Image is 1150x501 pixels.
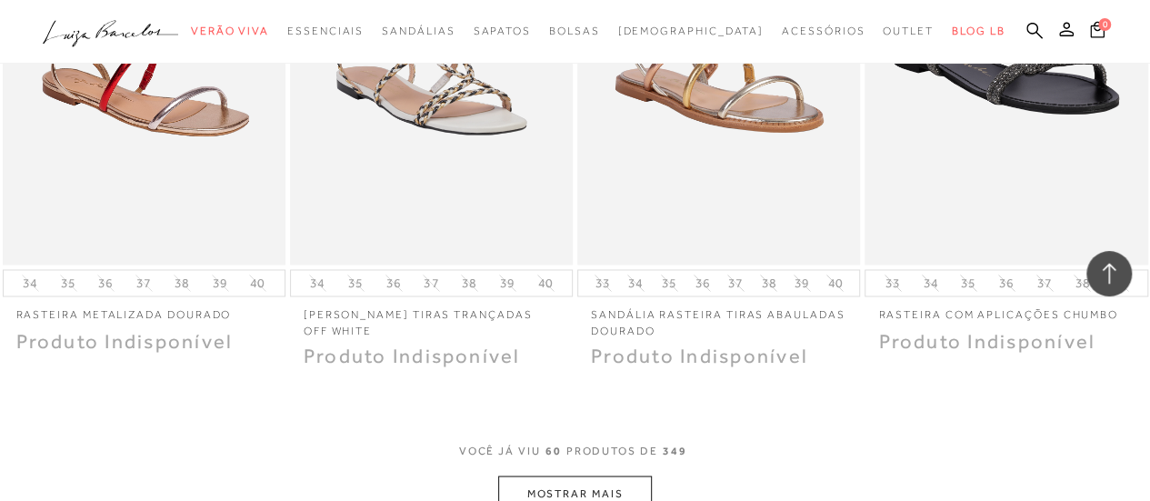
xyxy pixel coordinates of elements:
[689,275,715,292] button: 36
[17,275,43,292] button: 34
[782,25,865,37] span: Acessórios
[590,275,615,292] button: 33
[883,15,934,48] a: categoryNavScreenReaderText
[782,15,865,48] a: categoryNavScreenReaderText
[459,443,541,458] span: VOCê JÁ VIU
[577,296,860,338] a: Sandália rasteira tiras abauladas dourado
[955,275,981,292] button: 35
[245,275,270,292] button: 40
[663,443,687,476] span: 349
[1069,275,1095,292] button: 38
[304,344,521,366] span: Produto Indisponível
[865,296,1147,323] a: RASTEIRA COM APLICAÇÕES CHUMBO
[883,25,934,37] span: Outlet
[994,275,1019,292] button: 36
[1098,18,1111,31] span: 0
[16,329,234,352] span: Produto Indisponível
[566,443,658,458] span: PRODUTOS DE
[191,15,269,48] a: categoryNavScreenReaderText
[473,25,530,37] span: Sapatos
[93,275,118,292] button: 36
[952,25,1005,37] span: BLOG LB
[878,329,1095,352] span: Produto Indisponível
[290,296,573,338] a: [PERSON_NAME] tiras trançadas off white
[382,25,455,37] span: Sandálias
[617,15,764,48] a: noSubCategoriesText
[381,275,406,292] button: 36
[305,275,330,292] button: 34
[656,275,682,292] button: 35
[822,275,847,292] button: 40
[418,275,444,292] button: 37
[545,443,562,476] span: 60
[382,15,455,48] a: categoryNavScreenReaderText
[1032,275,1057,292] button: 37
[880,275,905,292] button: 33
[549,25,600,37] span: Bolsas
[533,275,558,292] button: 40
[343,275,368,292] button: 35
[191,25,269,37] span: Verão Viva
[131,275,156,292] button: 37
[917,275,943,292] button: 34
[723,275,748,292] button: 37
[456,275,482,292] button: 38
[287,25,364,37] span: Essenciais
[169,275,195,292] button: 38
[473,15,530,48] a: categoryNavScreenReaderText
[495,275,520,292] button: 39
[623,275,648,292] button: 34
[55,275,81,292] button: 35
[591,344,808,366] span: Produto Indisponível
[1085,20,1110,45] button: 0
[952,15,1005,48] a: BLOG LB
[789,275,815,292] button: 39
[287,15,364,48] a: categoryNavScreenReaderText
[207,275,233,292] button: 39
[549,15,600,48] a: categoryNavScreenReaderText
[755,275,781,292] button: 38
[3,296,285,323] a: RASTEIRA METALIZADA DOURADO
[617,25,764,37] span: [DEMOGRAPHIC_DATA]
